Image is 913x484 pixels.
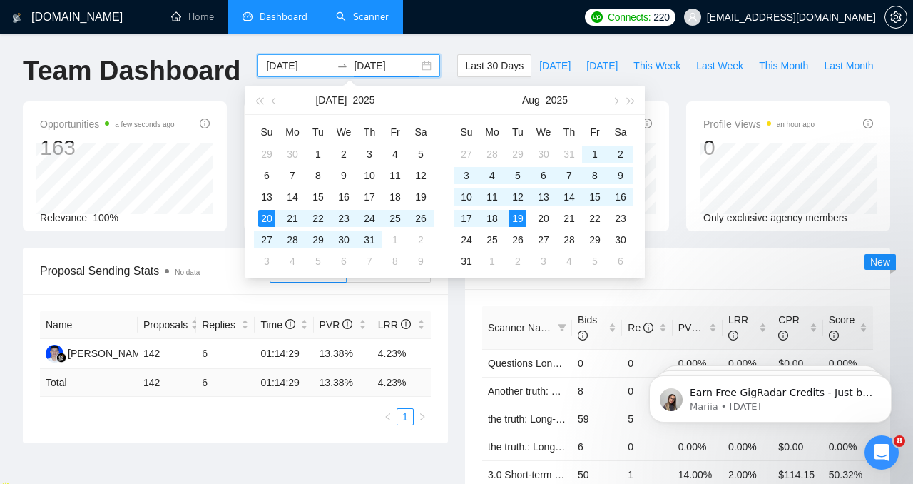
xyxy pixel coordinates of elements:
[258,253,275,270] div: 3
[93,212,118,223] span: 100%
[285,319,295,329] span: info-circle
[454,251,479,272] td: 2025-08-31
[509,167,526,184] div: 5
[703,212,847,223] span: Only exclusive agency members
[372,369,431,397] td: 4.23 %
[556,251,582,272] td: 2025-09-04
[586,167,603,184] div: 8
[509,146,526,163] div: 29
[561,253,578,270] div: 4
[382,229,408,251] td: 2025-08-01
[397,409,413,425] a: 1
[482,260,873,278] span: Scanner Breakdown
[505,251,531,272] td: 2025-09-02
[408,251,434,272] td: 2025-08-09
[582,165,608,186] td: 2025-08-08
[531,186,556,208] td: 2025-08-13
[260,11,307,23] span: Dashboard
[382,165,408,186] td: 2025-07-11
[454,165,479,186] td: 2025-08-03
[612,146,629,163] div: 2
[509,231,526,248] div: 26
[488,322,554,333] span: Scanner Name
[535,146,552,163] div: 30
[280,208,305,229] td: 2025-07-21
[361,253,378,270] div: 7
[479,186,505,208] td: 2025-08-11
[586,58,618,74] span: [DATE]
[509,210,526,227] div: 19
[408,208,434,229] td: 2025-07-26
[884,11,907,23] a: setting
[361,146,378,163] div: 3
[40,134,175,161] div: 163
[535,253,552,270] div: 3
[531,165,556,186] td: 2025-08-06
[531,143,556,165] td: 2025-07-30
[612,231,629,248] div: 30
[561,231,578,248] div: 28
[457,54,531,77] button: Last 30 Days
[414,408,431,425] button: right
[260,319,295,331] span: Time
[531,121,556,143] th: We
[488,469,587,480] a: 3.0 Short-term Laravel
[884,6,907,29] button: setting
[412,231,429,248] div: 2
[336,11,389,23] a: searchScanner
[387,146,404,163] div: 4
[612,210,629,227] div: 23
[305,186,331,208] td: 2025-07-15
[703,134,815,161] div: 0
[138,339,196,369] td: 142
[626,54,688,77] button: This Week
[255,369,313,397] td: 01:14:29
[458,146,475,163] div: 27
[778,314,800,341] span: CPR
[484,146,501,163] div: 28
[578,331,588,341] span: info-circle
[320,319,353,331] span: PVR
[816,54,881,77] button: Last Month
[678,322,712,333] span: PVR
[357,143,382,165] td: 2025-07-03
[505,121,531,143] th: Tu
[387,167,404,184] div: 11
[608,121,633,143] th: Sa
[582,251,608,272] td: 2025-09-05
[357,229,382,251] td: 2025-07-31
[612,167,629,184] div: 9
[284,167,301,184] div: 7
[578,314,597,341] span: Bids
[586,231,603,248] div: 29
[361,231,378,248] div: 31
[379,408,397,425] button: left
[196,311,255,339] th: Replies
[558,323,566,332] span: filter
[357,121,382,143] th: Th
[488,385,668,397] a: Another truth: Long-term laravel gigradar
[582,143,608,165] td: 2025-08-01
[894,435,905,447] span: 8
[408,121,434,143] th: Sa
[488,413,634,425] a: the truth: Long-term vue gigradar
[488,358,639,369] a: Questions Long-term vue gigradar
[622,405,672,433] td: 5
[555,317,569,338] span: filter
[40,311,138,339] th: Name
[202,317,238,333] span: Replies
[387,210,404,227] div: 25
[331,229,357,251] td: 2025-07-30
[331,121,357,143] th: We
[284,210,301,227] div: 21
[310,210,327,227] div: 22
[310,253,327,270] div: 5
[335,231,352,248] div: 30
[331,165,357,186] td: 2025-07-09
[586,210,603,227] div: 22
[361,210,378,227] div: 24
[243,11,253,21] span: dashboard
[824,58,873,74] span: Last Month
[305,165,331,186] td: 2025-07-08
[561,210,578,227] div: 21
